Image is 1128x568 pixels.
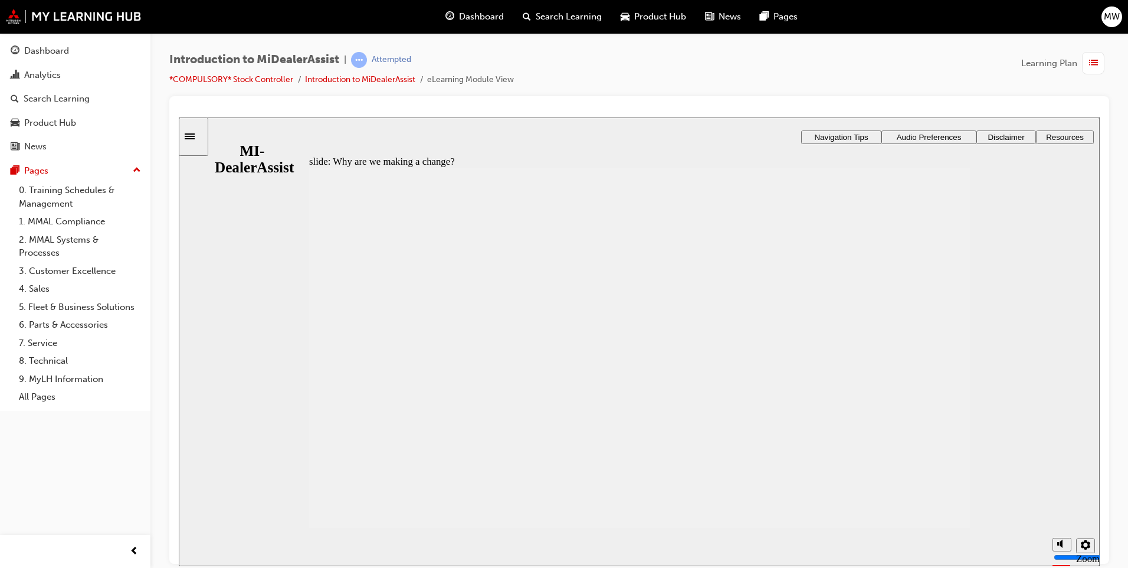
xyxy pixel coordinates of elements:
button: Pages [5,160,146,182]
span: | [344,53,346,67]
button: DashboardAnalyticsSearch LearningProduct HubNews [5,38,146,160]
div: Pages [24,164,48,178]
span: guage-icon [445,9,454,24]
a: 1. MMAL Compliance [14,213,146,231]
a: 5. Fleet & Business Solutions [14,298,146,316]
span: Disclaimer [809,15,845,24]
span: Search Learning [536,10,602,24]
span: car-icon [621,9,629,24]
a: Dashboard [5,40,146,62]
button: Learning Plan [1021,52,1109,74]
span: News [719,10,741,24]
span: search-icon [523,9,531,24]
label: Zoom to fit [897,436,921,471]
span: Dashboard [459,10,504,24]
span: chart-icon [11,70,19,81]
a: Product Hub [5,112,146,134]
span: Navigation Tips [635,15,689,24]
a: All Pages [14,388,146,406]
a: Search Learning [5,88,146,110]
a: 2. MMAL Systems & Processes [14,231,146,262]
a: 0. Training Schedules & Management [14,181,146,213]
button: Navigation Tips [622,13,703,27]
input: volume [875,435,951,445]
span: search-icon [11,94,19,105]
a: 3. Customer Excellence [14,262,146,280]
a: Introduction to MiDealerAssist [305,74,415,84]
a: 6. Parts & Accessories [14,316,146,334]
a: *COMPULSORY* Stock Controller [169,74,293,84]
span: Audio Preferences [718,15,783,24]
div: Search Learning [24,92,90,106]
li: eLearning Module View [427,73,514,87]
a: News [5,136,146,158]
div: misc controls [868,410,915,449]
a: car-iconProduct Hub [611,5,696,29]
button: Resources [857,13,915,27]
img: mmal [6,9,142,24]
a: 7. Service [14,334,146,352]
button: settings [897,421,916,436]
span: car-icon [11,118,19,129]
a: 8. Technical [14,352,146,370]
span: learningRecordVerb_ATTEMPT-icon [351,52,367,68]
a: 4. Sales [14,280,146,298]
span: pages-icon [760,9,769,24]
span: pages-icon [11,166,19,177]
span: MW [1104,10,1120,24]
a: 9. MyLH Information [14,370,146,389]
div: Attempted [372,54,411,66]
span: Product Hub [634,10,686,24]
span: guage-icon [11,46,19,57]
div: Analytics [24,68,61,82]
div: Dashboard [24,44,69,58]
a: guage-iconDashboard [436,5,513,29]
button: Audio Preferences [703,13,798,27]
button: Disclaimer [798,13,857,27]
div: News [24,140,47,154]
a: search-iconSearch Learning [513,5,611,29]
span: Introduction to MiDealerAssist [169,53,339,67]
a: pages-iconPages [750,5,807,29]
button: volume [874,420,893,434]
div: Product Hub [24,116,76,130]
a: news-iconNews [696,5,750,29]
span: Pages [773,10,798,24]
span: news-icon [11,142,19,152]
button: MW [1101,6,1122,27]
span: Learning Plan [1021,57,1077,70]
span: list-icon [1089,56,1098,71]
span: prev-icon [130,544,139,559]
a: Analytics [5,64,146,86]
span: up-icon [133,163,141,178]
span: news-icon [705,9,714,24]
span: Resources [867,15,905,24]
